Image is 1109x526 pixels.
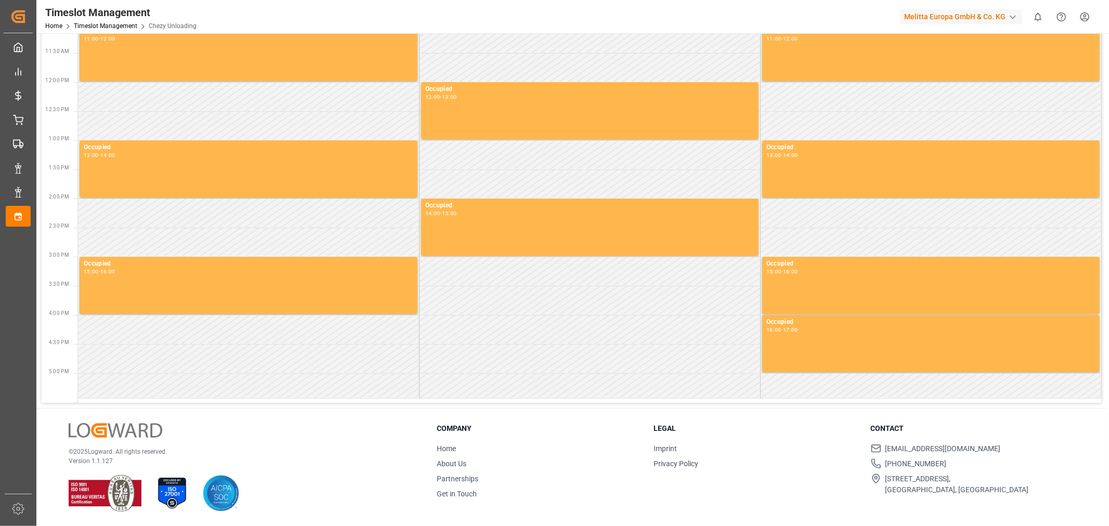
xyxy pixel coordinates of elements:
[442,211,457,216] div: 15:00
[885,458,947,469] span: [PHONE_NUMBER]
[437,423,641,434] h3: Company
[437,475,478,483] a: Partnerships
[1026,5,1050,29] button: show 0 new notifications
[783,153,798,157] div: 14:00
[45,107,69,112] span: 12:30 PM
[440,211,441,216] div: -
[84,36,99,41] div: 11:00
[654,423,857,434] h3: Legal
[49,369,69,374] span: 5:00 PM
[99,153,100,157] div: -
[154,475,190,511] img: ISO 27001 Certification
[783,269,798,274] div: 16:00
[425,84,754,95] div: Occupied
[49,281,69,287] span: 3:30 PM
[1050,5,1073,29] button: Help Center
[100,36,115,41] div: 12:00
[766,327,781,332] div: 16:00
[766,153,781,157] div: 13:00
[783,36,798,41] div: 12:00
[69,423,162,438] img: Logward Logo
[781,153,783,157] div: -
[49,223,69,229] span: 2:30 PM
[900,7,1026,27] button: Melitta Europa GmbH & Co. KG
[49,165,69,170] span: 1:30 PM
[45,5,197,20] div: Timeslot Management
[654,459,698,468] a: Privacy Policy
[766,269,781,274] div: 15:00
[99,269,100,274] div: -
[654,444,677,453] a: Imprint
[84,153,99,157] div: 13:00
[49,310,69,316] span: 4:00 PM
[84,269,99,274] div: 15:00
[425,95,440,99] div: 12:00
[437,444,456,453] a: Home
[440,95,441,99] div: -
[45,22,62,30] a: Home
[766,142,1095,153] div: Occupied
[781,269,783,274] div: -
[885,443,1001,454] span: [EMAIL_ADDRESS][DOMAIN_NAME]
[766,36,781,41] div: 11:00
[437,459,466,468] a: About Us
[69,456,411,466] p: Version 1.1.127
[100,153,115,157] div: 14:00
[99,36,100,41] div: -
[49,339,69,345] span: 4:30 PM
[84,142,413,153] div: Occupied
[45,48,69,54] span: 11:30 AM
[871,423,1075,434] h3: Contact
[781,327,783,332] div: -
[49,252,69,258] span: 3:00 PM
[45,77,69,83] span: 12:00 PM
[203,475,239,511] img: AICPA SOC
[425,211,440,216] div: 14:00
[783,327,798,332] div: 17:00
[425,201,754,211] div: Occupied
[885,474,1029,495] span: [STREET_ADDRESS], [GEOGRAPHIC_DATA], [GEOGRAPHIC_DATA]
[437,490,477,498] a: Get in Touch
[766,259,1095,269] div: Occupied
[84,259,413,269] div: Occupied
[69,475,141,511] img: ISO 9001 & ISO 14001 Certification
[766,317,1095,327] div: Occupied
[69,447,411,456] p: © 2025 Logward. All rights reserved.
[442,95,457,99] div: 13:00
[100,269,115,274] div: 16:00
[900,9,1022,24] div: Melitta Europa GmbH & Co. KG
[49,194,69,200] span: 2:00 PM
[74,22,137,30] a: Timeslot Management
[49,136,69,141] span: 1:00 PM
[781,36,783,41] div: -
